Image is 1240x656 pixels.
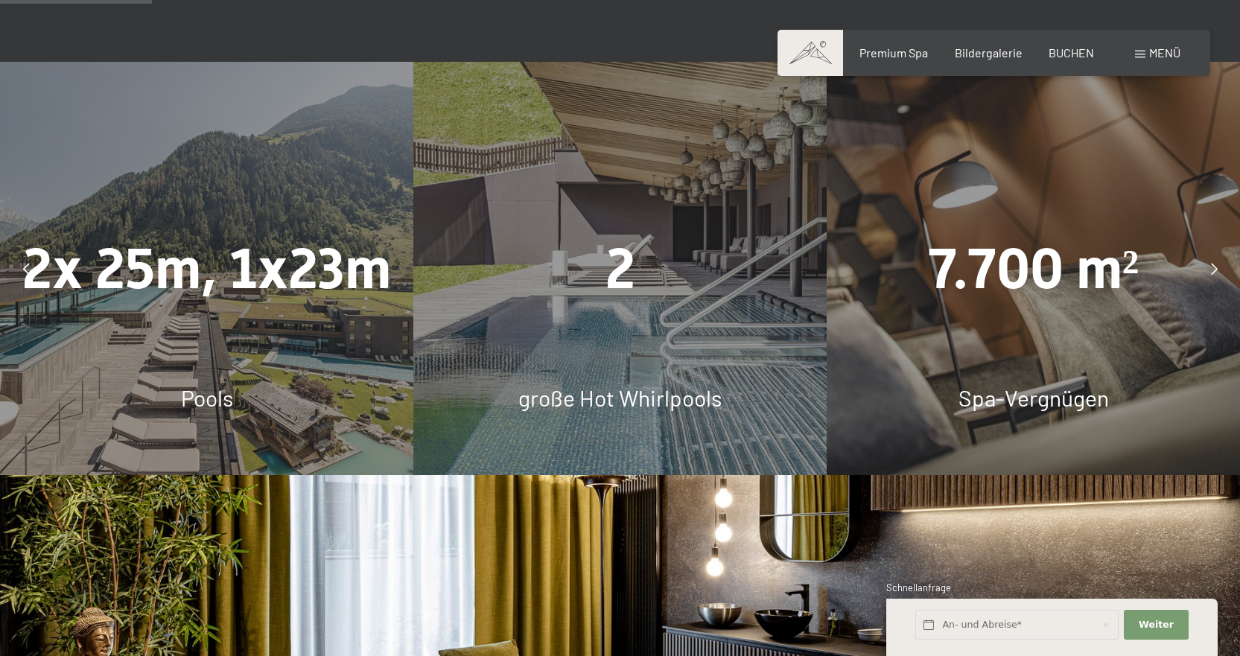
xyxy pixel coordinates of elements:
a: Bildergalerie [955,45,1023,60]
span: Weiter [1139,618,1174,631]
span: große Hot Whirlpools [518,384,722,411]
span: 2x 25m, 1x23m [22,236,391,302]
span: Pools [181,384,233,411]
span: 2 [605,236,635,302]
span: Spa-Vergnügen [958,384,1109,411]
span: 7.700 m² [928,236,1139,302]
span: Schnellanfrage [886,582,951,593]
a: BUCHEN [1049,45,1094,60]
span: Menü [1149,45,1180,60]
a: Premium Spa [859,45,928,60]
button: Weiter [1124,610,1188,640]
